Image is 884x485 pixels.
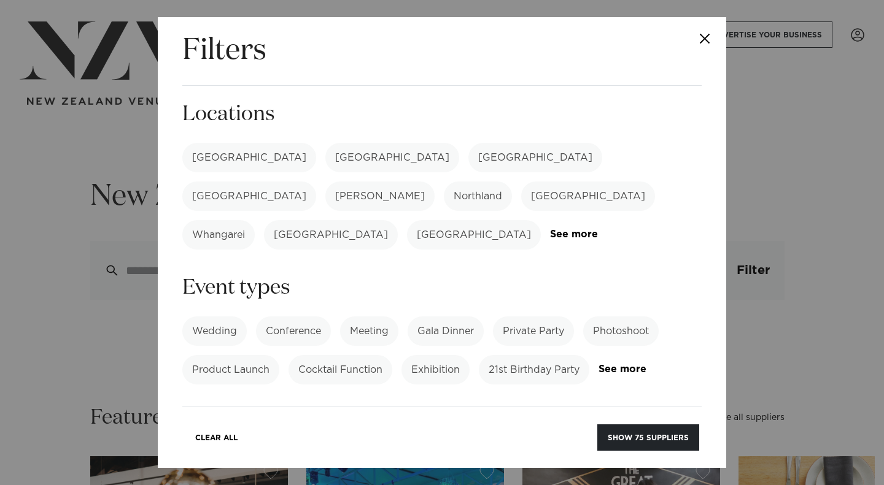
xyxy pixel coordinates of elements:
[182,316,247,346] label: Wedding
[182,143,316,172] label: [GEOGRAPHIC_DATA]
[479,355,589,384] label: 21st Birthday Party
[521,181,655,211] label: [GEOGRAPHIC_DATA]
[444,181,512,211] label: Northland
[182,181,316,211] label: [GEOGRAPHIC_DATA]
[256,316,331,346] label: Conference
[597,424,699,451] button: Show 75 suppliers
[408,316,484,346] label: Gala Dinner
[493,316,574,346] label: Private Party
[401,355,470,384] label: Exhibition
[182,355,279,384] label: Product Launch
[583,316,659,346] label: Photoshoot
[683,17,726,60] button: Close
[182,32,266,71] h2: Filters
[182,274,702,302] h3: Event types
[325,143,459,172] label: [GEOGRAPHIC_DATA]
[325,181,435,211] label: [PERSON_NAME]
[340,316,398,346] label: Meeting
[182,101,702,128] h3: Locations
[468,143,602,172] label: [GEOGRAPHIC_DATA]
[264,220,398,250] label: [GEOGRAPHIC_DATA]
[289,355,392,384] label: Cocktail Function
[182,220,255,250] label: Whangarei
[407,220,541,250] label: [GEOGRAPHIC_DATA]
[185,424,248,451] button: Clear All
